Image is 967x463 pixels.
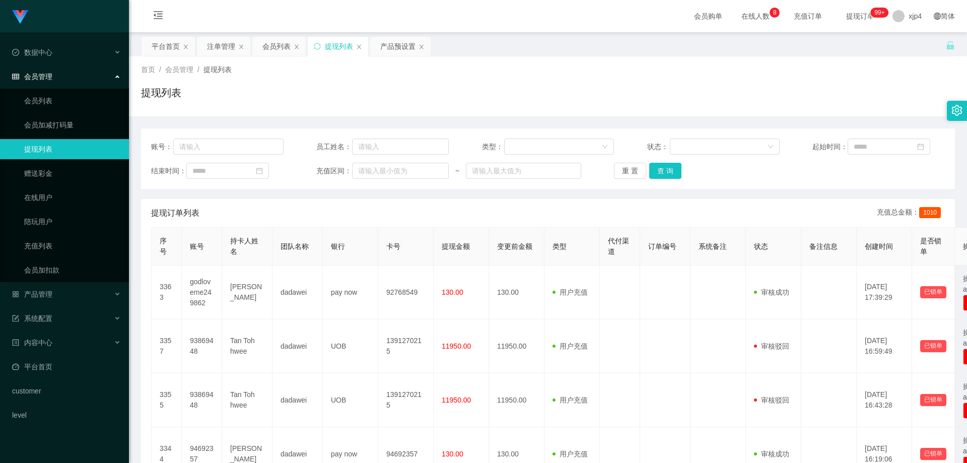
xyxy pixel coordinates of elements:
[442,396,471,404] span: 11950.00
[165,65,193,74] span: 会员管理
[314,43,321,50] i: 图标: sync
[160,237,167,255] span: 序号
[12,48,52,56] span: 数据中心
[197,65,199,74] span: /
[920,448,946,460] button: 已锁单
[12,291,19,298] i: 图标: appstore-o
[946,41,955,50] i: 图标: unlock
[699,242,727,250] span: 系统备注
[754,450,789,458] span: 审核成功
[934,13,941,20] i: 图标: global
[230,237,258,255] span: 持卡人姓名
[24,163,121,183] a: 赠送彩金
[12,10,28,24] img: logo.9652507e.png
[773,8,777,18] p: 8
[920,286,946,298] button: 已锁单
[380,37,416,56] div: 产品预设置
[754,342,789,350] span: 审核驳回
[614,163,646,179] button: 重 置
[920,394,946,406] button: 已锁单
[482,142,505,152] span: 类型：
[917,143,924,150] i: 图标: calendar
[152,319,182,373] td: 3357
[789,13,827,20] span: 充值订单
[352,139,449,155] input: 请输入
[552,450,588,458] span: 用户充值
[857,319,912,373] td: [DATE] 16:59:49
[870,8,888,18] sup: 208
[12,339,52,347] span: 内容中心
[141,85,181,100] h1: 提现列表
[222,319,272,373] td: Tan Toh hwee
[754,242,768,250] span: 状态
[809,242,838,250] span: 备注信息
[857,373,912,427] td: [DATE] 16:43:28
[152,266,182,319] td: 3363
[489,319,544,373] td: 11950.00
[489,266,544,319] td: 130.00
[449,166,466,176] span: ~
[649,163,681,179] button: 查 询
[552,342,588,350] span: 用户充值
[12,315,19,322] i: 图标: form
[272,266,323,319] td: dadawei
[648,242,676,250] span: 订单编号
[865,242,893,250] span: 创建时间
[647,142,670,152] span: 状态：
[24,91,121,111] a: 会员列表
[12,405,121,425] a: level
[736,13,775,20] span: 在线人数
[262,37,291,56] div: 会员列表
[12,290,52,298] span: 产品管理
[12,357,121,377] a: 图标: dashboard平台首页
[272,373,323,427] td: dadawei
[24,115,121,135] a: 会员加减打码量
[754,396,789,404] span: 审核驳回
[857,266,912,319] td: [DATE] 17:39:29
[812,142,848,152] span: 起始时间：
[331,242,345,250] span: 银行
[466,163,581,179] input: 请输入最大值为
[256,167,263,174] i: 图标: calendar
[378,319,434,373] td: 1391270215
[294,44,300,50] i: 图标: close
[182,373,222,427] td: 93869448
[841,13,879,20] span: 提现订单
[222,266,272,319] td: [PERSON_NAME]
[552,396,588,404] span: 用户充值
[768,144,774,151] i: 图标: down
[24,139,121,159] a: 提现列表
[552,288,588,296] span: 用户充值
[754,288,789,296] span: 审核成功
[272,319,323,373] td: dadawei
[323,319,378,373] td: UOB
[419,44,425,50] i: 图标: close
[182,319,222,373] td: 93869448
[489,373,544,427] td: 11950.00
[151,207,199,219] span: 提现订单列表
[203,65,232,74] span: 提现列表
[602,144,608,151] i: 图标: down
[207,37,235,56] div: 注单管理
[151,142,173,152] span: 账号：
[159,65,161,74] span: /
[442,450,463,458] span: 130.00
[281,242,309,250] span: 团队名称
[442,288,463,296] span: 130.00
[386,242,400,250] span: 卡号
[238,44,244,50] i: 图标: close
[12,73,19,80] i: 图标: table
[152,373,182,427] td: 3355
[12,73,52,81] span: 会员管理
[951,105,962,116] i: 图标: setting
[141,65,155,74] span: 首页
[12,314,52,322] span: 系统配置
[920,237,941,255] span: 是否锁单
[497,242,532,250] span: 变更前金额
[24,260,121,280] a: 会员加扣款
[12,49,19,56] i: 图标: check-circle-o
[323,373,378,427] td: UOB
[608,237,629,255] span: 代付渠道
[183,44,189,50] i: 图标: close
[877,207,945,219] div: 充值总金额：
